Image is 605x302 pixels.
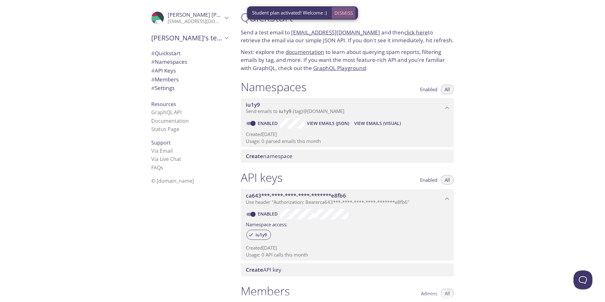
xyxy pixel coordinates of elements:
[146,30,233,46] div: Rishabh's team
[151,67,176,74] span: API Keys
[241,150,454,163] div: Create namespace
[151,58,187,65] span: Namespaces
[246,131,449,138] p: Created [DATE]
[241,284,290,298] h1: Members
[146,8,233,28] div: Rishabh Singh
[246,266,281,273] span: API key
[241,98,454,118] div: iu1y9 namespace
[168,18,222,25] p: [EMAIL_ADDRESS][DOMAIN_NAME]
[151,117,189,124] a: Documentation
[151,76,179,83] span: Members
[304,118,352,128] button: View Emails (JSON)
[334,9,353,17] span: Dismiss
[417,289,441,298] button: Admins
[241,48,454,72] p: Next: explore the to learn about querying spam reports, filtering emails by tag, and more. If you...
[161,164,163,171] span: s
[246,138,449,145] p: Usage: 0 parsed emails this month
[441,85,454,94] button: All
[151,50,155,57] span: #
[151,101,176,108] span: Resources
[246,245,449,251] p: Created [DATE]
[246,108,344,114] span: Send emails to . {tag} @[DOMAIN_NAME]
[416,175,441,185] button: Enabled
[352,118,403,128] button: View Emails (Visual)
[246,219,287,228] label: Namespace access:
[151,33,222,42] span: [PERSON_NAME]'s team
[151,58,155,65] span: #
[246,152,292,160] span: namespace
[151,164,163,171] a: FAQ
[151,139,171,146] span: Support
[151,84,155,92] span: #
[151,156,181,163] a: Via Live Chat
[151,76,155,83] span: #
[241,28,454,44] p: Send a test email to and then to retrieve the email via our simple JSON API. If you don't see it ...
[257,120,280,126] a: Enabled
[146,84,233,92] div: Team Settings
[257,211,280,217] a: Enabled
[146,49,233,58] div: Quickstart
[404,29,428,36] a: click here
[441,175,454,185] button: All
[354,120,401,127] span: View Emails (Visual)
[307,120,349,127] span: View Emails (JSON)
[313,64,366,72] a: GraphQL Playground
[151,50,181,57] span: Quickstart
[241,263,454,276] div: Create API Key
[151,109,181,116] a: GraphQL API
[146,66,233,75] div: API Keys
[168,11,254,18] span: [PERSON_NAME] [PERSON_NAME]
[279,108,291,114] span: iu1y9
[151,84,175,92] span: Settings
[246,101,260,108] span: iu1y9
[441,289,454,298] button: All
[332,7,355,19] button: Dismiss
[246,230,271,240] div: iu1y9
[252,232,271,238] span: iu1y9
[246,152,263,160] span: Create
[241,10,454,24] h1: Quickstart
[246,266,263,273] span: Create
[241,170,283,185] h1: API keys
[146,57,233,66] div: Namespaces
[252,9,327,16] span: Student plan activated! Welcome :)
[573,270,592,289] iframe: Help Scout Beacon - Open
[285,48,324,56] a: documentation
[246,252,449,258] p: Usage: 0 API calls this month
[291,29,380,36] a: [EMAIL_ADDRESS][DOMAIN_NAME]
[146,75,233,84] div: Members
[241,80,307,94] h1: Namespaces
[151,147,173,154] a: Via Email
[151,67,155,74] span: #
[151,126,179,133] a: Status Page
[416,85,441,94] button: Enabled
[151,177,194,184] span: © [DOMAIN_NAME]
